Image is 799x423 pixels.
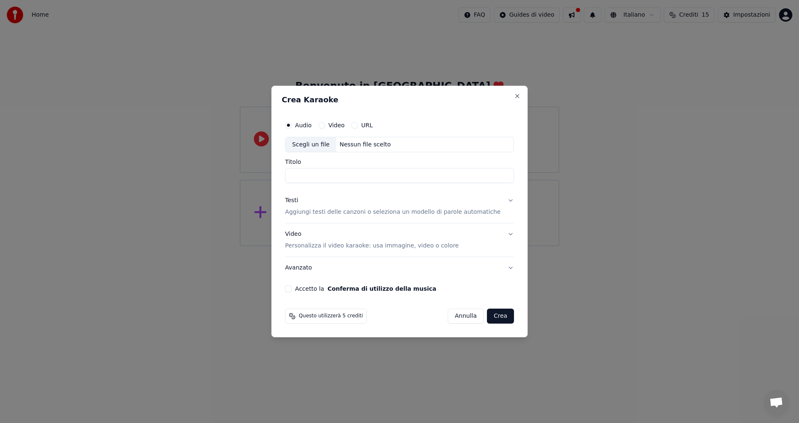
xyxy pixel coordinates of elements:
label: URL [361,122,373,128]
p: Personalizza il video karaoke: usa immagine, video o colore [285,242,459,250]
div: Video [285,230,459,250]
span: Questo utilizzerà 5 crediti [299,313,363,319]
button: TestiAggiungi testi delle canzoni o seleziona un modello di parole automatiche [285,190,514,223]
button: Accetto la [328,286,437,292]
button: VideoPersonalizza il video karaoke: usa immagine, video o colore [285,224,514,257]
label: Video [328,122,345,128]
button: Avanzato [285,257,514,279]
div: Scegli un file [285,137,336,152]
button: Annulla [448,309,484,324]
label: Titolo [285,159,514,165]
button: Crea [487,309,514,324]
p: Aggiungi testi delle canzoni o seleziona un modello di parole automatiche [285,208,501,217]
h2: Crea Karaoke [282,96,517,104]
div: Testi [285,197,298,205]
label: Accetto la [295,286,436,292]
label: Audio [295,122,312,128]
div: Nessun file scelto [336,141,394,149]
